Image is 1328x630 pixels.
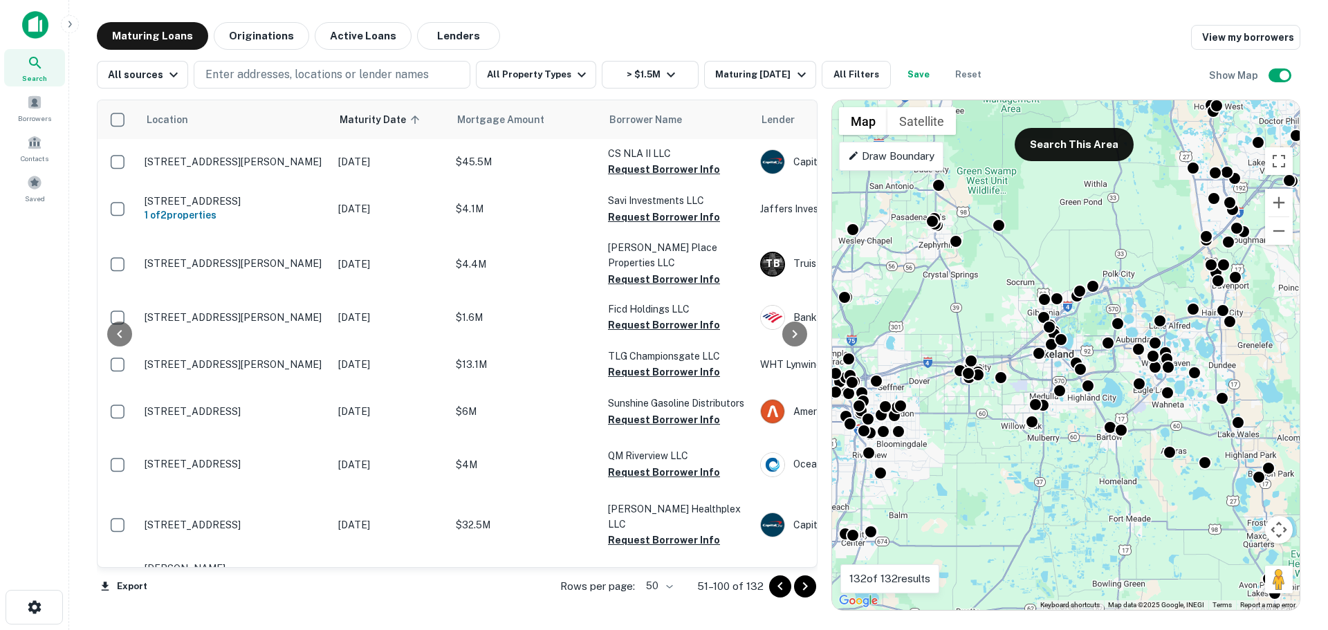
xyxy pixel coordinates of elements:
button: Request Borrower Info [608,209,720,225]
img: picture [761,150,784,174]
p: [PERSON_NAME] Place Properties LLC [608,240,746,270]
span: Search [22,73,47,84]
p: [DATE] [338,257,442,272]
p: Rows per page: [560,578,635,595]
button: Show satellite imagery [887,107,956,135]
p: [DATE] [338,357,442,372]
button: Request Borrower Info [608,532,720,548]
p: $6M [456,404,594,419]
p: Sunshine Gasoline Distributors [608,396,746,411]
span: Maturity Date [340,111,424,128]
button: All sources [97,61,188,89]
div: Ocean Bank [760,452,968,477]
p: [DATE] [338,201,442,216]
button: Save your search to get updates of matches that match your search criteria. [896,61,941,89]
button: Reset [946,61,990,89]
h6: Show Map [1209,68,1260,83]
th: Location [138,100,331,139]
p: TLG Championsgate LLC [608,349,746,364]
p: $4M [456,457,594,472]
p: [STREET_ADDRESS][PERSON_NAME] [145,257,324,270]
button: Keyboard shortcuts [1040,600,1100,610]
img: capitalize-icon.png [22,11,48,39]
th: Borrower Name [601,100,753,139]
span: Borrowers [18,113,51,124]
button: Show street map [839,107,887,135]
p: [PERSON_NAME][GEOGRAPHIC_DATA] [GEOGRAPHIC_DATA] [145,562,324,600]
a: Contacts [4,129,65,167]
p: [DATE] [338,154,442,169]
div: Maturing [DATE] [715,66,809,83]
p: [STREET_ADDRESS][PERSON_NAME] [145,358,324,371]
p: $4.1M [456,201,594,216]
button: Request Borrower Info [608,317,720,333]
p: Ficd Holdings LLC [608,302,746,317]
span: Contacts [21,153,48,164]
div: Amerant Bank [760,399,968,424]
th: Lender [753,100,975,139]
a: View my borrowers [1191,25,1300,50]
div: Capital ONE [760,512,968,537]
p: [DATE] [338,517,442,532]
p: T B [766,257,780,271]
span: Map data ©2025 Google, INEGI [1108,601,1204,609]
span: Lender [762,111,795,128]
div: All sources [108,66,182,83]
p: [DATE] [338,310,442,325]
span: Saved [25,193,45,204]
img: Google [836,592,881,610]
span: Borrower Name [609,111,682,128]
span: Location [146,111,188,128]
p: [STREET_ADDRESS] [145,519,324,531]
p: [DATE] [338,457,442,472]
a: Borrowers [4,89,65,127]
th: Maturity Date [331,100,449,139]
p: [STREET_ADDRESS][PERSON_NAME] [145,156,324,168]
p: [STREET_ADDRESS] [145,458,324,470]
div: Bank Of America [760,305,968,330]
button: Request Borrower Info [608,464,720,481]
button: Zoom out [1265,217,1293,245]
th: Mortgage Amount [449,100,601,139]
div: Search [4,49,65,86]
p: [STREET_ADDRESS] [145,195,324,207]
button: All Filters [822,61,891,89]
button: Zoom in [1265,189,1293,216]
p: 132 of 132 results [849,571,930,587]
button: Active Loans [315,22,412,50]
button: Go to previous page [769,575,791,597]
button: Request Borrower Info [608,161,720,178]
p: WHT Lynwind LLC [760,357,968,372]
a: Saved [4,169,65,207]
a: Open this area in Google Maps (opens a new window) [836,592,881,610]
p: $1.6M [456,310,594,325]
p: GE Investments Of Polk LLC [608,565,746,580]
span: Mortgage Amount [457,111,562,128]
a: Report a map error [1240,601,1295,609]
button: Request Borrower Info [608,411,720,428]
button: Search This Area [1015,128,1134,161]
img: picture [761,453,784,476]
button: Maturing [DATE] [704,61,815,89]
p: [STREET_ADDRESS][PERSON_NAME] [145,311,324,324]
button: Toggle fullscreen view [1265,147,1293,175]
img: picture [761,513,784,537]
p: Jaffers Investment LLC [760,201,968,216]
button: Enter addresses, locations or lender names [194,61,470,89]
p: [STREET_ADDRESS] [145,405,324,418]
button: Request Borrower Info [608,364,720,380]
p: $32.5M [456,517,594,532]
p: $45.5M [456,154,594,169]
p: 51–100 of 132 [697,578,764,595]
div: Capital ONE [760,149,968,174]
button: Export [97,576,151,597]
img: picture [761,400,784,423]
p: Enter addresses, locations or lender names [205,66,429,83]
p: [PERSON_NAME] Healthplex LLC [608,501,746,532]
button: Request Borrower Info [608,271,720,288]
p: Draw Boundary [848,148,934,165]
iframe: Chat Widget [1259,519,1328,586]
div: 50 [640,576,675,596]
p: CS NLA II LLC [608,146,746,161]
